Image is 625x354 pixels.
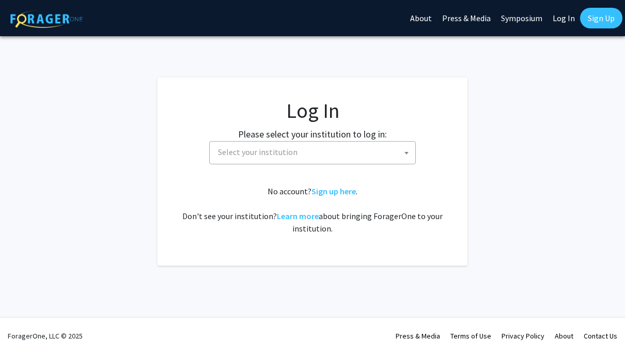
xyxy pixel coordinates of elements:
[502,331,544,341] a: Privacy Policy
[580,8,622,28] a: Sign Up
[10,10,83,28] img: ForagerOne Logo
[555,331,573,341] a: About
[178,185,447,235] div: No account? . Don't see your institution? about bringing ForagerOne to your institution.
[8,318,83,354] div: ForagerOne, LLC © 2025
[178,98,447,123] h1: Log In
[311,186,356,196] a: Sign up here
[218,147,298,157] span: Select your institution
[214,142,415,163] span: Select your institution
[277,211,319,221] a: Learn more about bringing ForagerOne to your institution
[396,331,440,341] a: Press & Media
[238,127,387,141] label: Please select your institution to log in:
[450,331,491,341] a: Terms of Use
[584,331,617,341] a: Contact Us
[209,141,416,164] span: Select your institution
